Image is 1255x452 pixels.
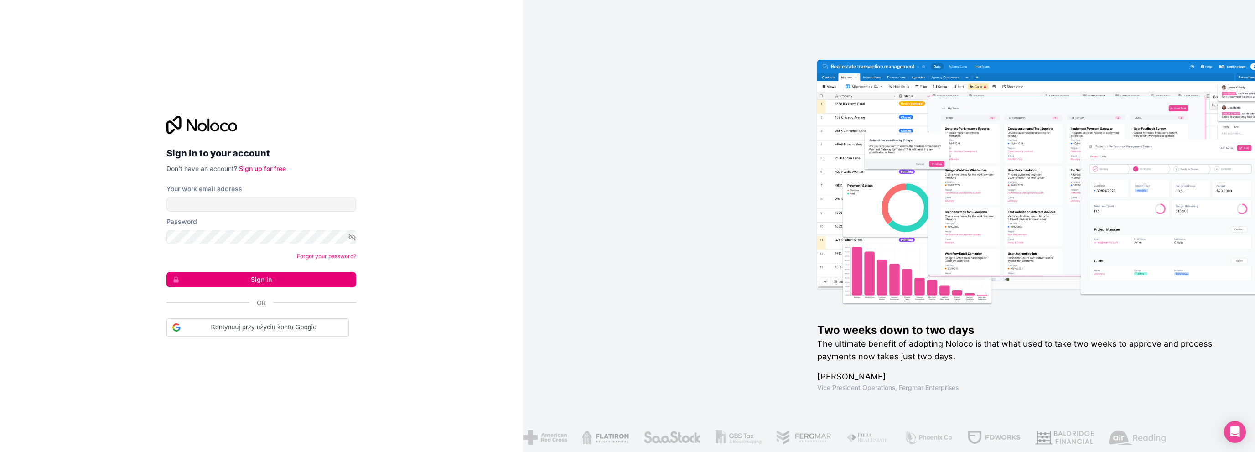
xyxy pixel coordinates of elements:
input: Password [166,230,356,244]
label: Password [166,217,197,226]
h2: The ultimate benefit of adopting Noloco is that what used to take two weeks to approve and proces... [817,338,1226,363]
img: /assets/saastock-C6Zbiodz.png [643,430,701,445]
input: Email address [166,197,356,212]
label: Your work email address [166,184,242,193]
img: /assets/gbstax-C-GtDUiK.png [716,430,762,445]
button: Sign in [166,272,356,287]
span: Or [257,298,266,307]
img: /assets/fdworks-Bi04fVtw.png [967,430,1021,445]
span: Don't have an account? [166,165,237,172]
img: /assets/fiera-fwj2N5v4.png [846,430,889,445]
img: /assets/fergmar-CudnrXN5.png [776,430,832,445]
span: Kontynuuj przy użyciu konta Google [184,322,343,332]
img: /assets/flatiron-C8eUkumj.png [582,430,629,445]
img: /assets/phoenix-BREaitsQ.png [904,430,953,445]
img: /assets/baldridge-DxmPIwAm.png [1035,430,1094,445]
div: Kontynuuj przy użyciu konta Google [166,318,349,337]
img: /assets/american-red-cross-BAupjrZR.png [523,430,567,445]
a: Sign up for free [239,165,286,172]
div: Open Intercom Messenger [1224,421,1246,443]
h1: Vice President Operations , Fergmar Enterprises [817,383,1226,392]
h1: [PERSON_NAME] [817,370,1226,383]
h2: Sign in to your account [166,145,356,161]
img: /assets/airreading-FwAmRzSr.png [1109,430,1167,445]
a: Forgot your password? [297,253,356,260]
h1: Two weeks down to two days [817,323,1226,338]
